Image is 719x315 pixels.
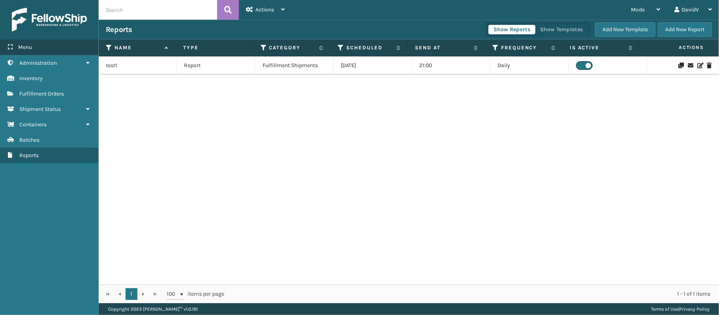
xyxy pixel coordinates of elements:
button: Add New Report [658,22,712,37]
img: logo [12,8,87,32]
div: 1 - 1 of 1 items [235,290,710,298]
td: 21:00 [412,56,490,75]
a: 1 [126,288,137,300]
span: Reports [19,152,39,159]
p: Fulfillment Shipments [263,62,318,69]
span: Fulfillment Orders [19,90,64,97]
span: Administration [19,60,57,66]
label: Type [183,44,246,51]
button: Add New Template [595,22,655,37]
i: Duplicate Report [678,63,683,68]
a: Privacy Policy [680,306,710,312]
span: Batches [19,137,39,143]
span: Shipment Status [19,106,61,112]
i: Send Report Now [688,63,693,68]
span: 100 [167,290,178,298]
i: Delete [707,63,711,68]
label: Send at [415,44,470,51]
span: Menu [18,44,32,51]
span: items per page [167,288,224,300]
span: Actions [642,41,709,54]
td: Report [177,56,255,75]
a: Terms of Use [651,306,678,312]
td: Daily [490,56,569,75]
td: [DATE] [334,56,412,75]
span: Mode [631,6,645,13]
p: Copyright 2023 [PERSON_NAME]™ v 1.0.191 [108,303,198,315]
label: Scheduled [346,44,392,51]
button: Show Reports [488,25,535,34]
div: | [651,303,710,315]
h3: Reports [106,25,132,34]
span: Inventory [19,75,43,82]
label: Is Active [570,44,625,51]
label: Frequency [501,44,547,51]
span: Containers [19,121,47,128]
label: Name [115,44,161,51]
button: Show Templates [535,25,588,34]
label: Category [269,44,315,51]
p: test1 [106,62,117,69]
i: Edit [697,63,702,68]
span: Actions [255,6,274,13]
